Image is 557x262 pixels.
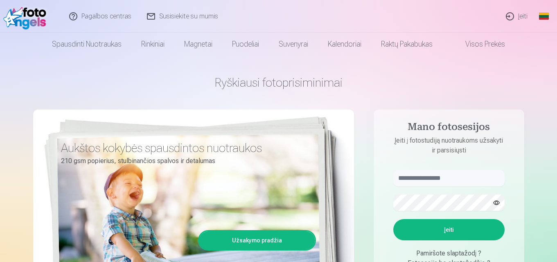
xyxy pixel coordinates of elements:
p: 210 gsm popierius, stulbinančios spalvos ir detalumas [61,155,310,167]
a: Užsakymo pradžia [199,231,315,249]
button: Įeiti [393,219,505,240]
img: /fa2 [3,3,50,29]
a: Kalendoriai [318,33,371,56]
a: Spausdinti nuotraukas [42,33,131,56]
a: Puodeliai [222,33,269,56]
h3: Aukštos kokybės spausdintos nuotraukos [61,141,310,155]
a: Suvenyrai [269,33,318,56]
a: Raktų pakabukas [371,33,442,56]
h4: Mano fotosesijos [385,121,513,136]
a: Rinkiniai [131,33,174,56]
a: Magnetai [174,33,222,56]
a: Visos prekės [442,33,515,56]
p: Įeiti į fotostudiją nuotraukoms užsakyti ir parsisiųsti [385,136,513,155]
h1: Ryškiausi fotoprisiminimai [33,75,524,90]
div: Pamiršote slaptažodį ? [393,249,505,258]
